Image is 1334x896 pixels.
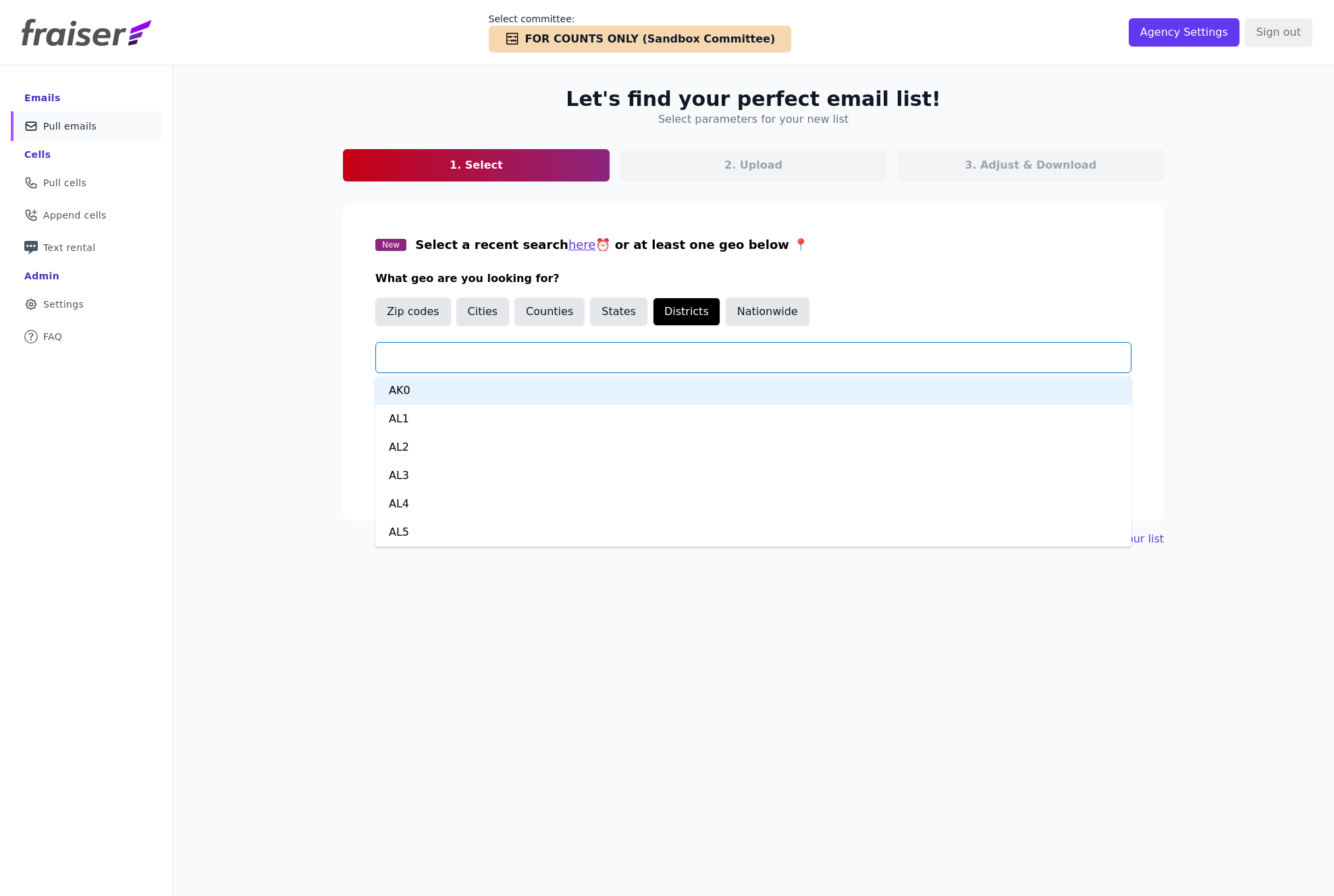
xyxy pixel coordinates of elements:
a: Pull cells [11,168,161,198]
span: FAQ [43,330,62,343]
a: Settings [11,289,161,319]
div: AK0 [375,376,1131,405]
div: AL5 [375,518,1131,547]
span: New [375,239,406,251]
span: Settings [43,298,84,311]
span: Pull emails [43,119,97,133]
p: 3. Adjust & Download [965,157,1096,173]
button: Cities [456,298,510,326]
a: Pull emails [11,111,161,141]
h2: Let's find your perfect email list! [566,87,940,111]
h4: Select parameters for your new list [658,111,849,128]
h3: What geo are you looking for? [375,271,1131,287]
span: Pull cells [43,176,86,190]
input: Sign out [1245,18,1312,47]
a: Text rental [11,233,161,262]
div: Emails [24,91,61,105]
a: Append cells [11,200,161,230]
button: States [590,298,647,326]
p: Select committee: [489,12,792,26]
div: AL4 [375,490,1131,518]
img: Fraiser Logo [22,19,151,46]
p: 1. Select [450,157,503,173]
button: Nationwide [726,298,809,326]
button: Zip codes [375,298,451,326]
button: Districts [653,298,720,326]
a: Select committee: FOR COUNTS ONLY (Sandbox Committee) [489,12,792,53]
div: AL1 [375,405,1131,433]
button: here [568,235,596,254]
span: Text rental [43,241,96,254]
p: Type & select your districts [375,376,1131,392]
span: Append cells [43,208,107,222]
div: Admin [24,269,59,283]
input: Agency Settings [1129,18,1239,47]
span: FOR COUNTS ONLY (Sandbox Committee) [525,31,776,47]
button: Counties [514,298,585,326]
div: Cells [24,148,51,161]
a: 1. Select [343,149,610,181]
p: 2. Upload [724,157,782,173]
div: AL2 [375,433,1131,461]
span: Select a recent search ⏰ or at least one geo below 📍 [415,237,808,252]
div: AL3 [375,461,1131,490]
a: FAQ [11,322,161,352]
